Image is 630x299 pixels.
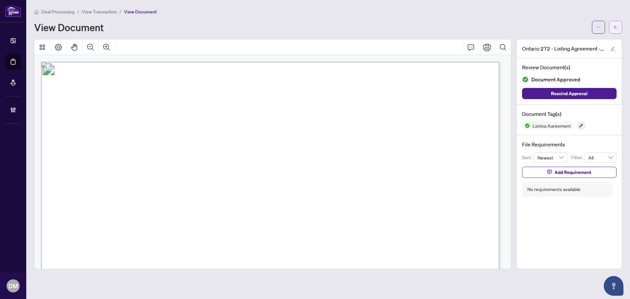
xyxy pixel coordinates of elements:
button: Add Requirement [522,167,617,178]
span: home [34,10,39,14]
span: Document Approved [531,75,580,84]
span: Deal Processing [41,9,74,15]
span: All [588,153,613,162]
button: Rescind Approval [522,88,617,99]
img: Status Icon [522,122,530,130]
h4: File Requirements [522,140,617,148]
span: Rescind Approval [551,88,588,99]
p: Filter: [571,154,584,161]
span: arrow-left [613,25,618,30]
span: Newest [537,153,564,162]
p: Sort: [522,154,534,161]
button: Open asap [604,276,623,296]
span: ellipsis [596,25,601,30]
span: DM [9,281,18,290]
li: / [119,8,121,15]
img: Document Status [522,76,529,83]
img: logo [5,5,21,17]
div: No requirements available [527,186,580,193]
li: / [77,8,79,15]
h1: View Document [34,22,104,32]
span: Ontario 272 - Listing Agreement - Landlord Designated Representation Agreement Authority to Offer... [522,45,604,53]
span: View Transaction [82,9,117,15]
h4: Document Tag(s) [522,110,617,118]
span: edit [610,47,615,51]
span: Listing Agreement [530,123,574,128]
h4: Review Document(s) [522,63,617,71]
span: View Document [124,9,157,15]
span: Add Requirement [555,167,591,178]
